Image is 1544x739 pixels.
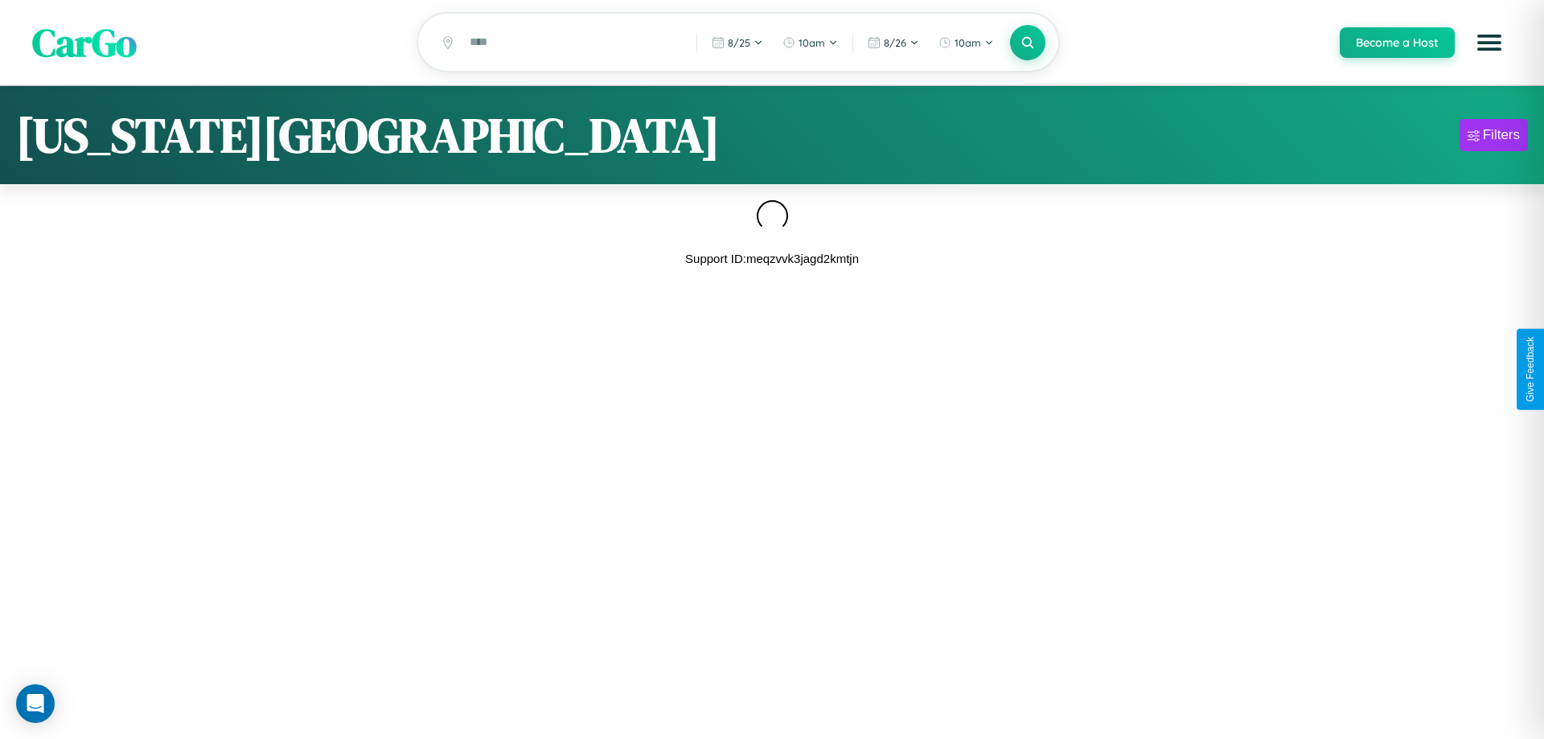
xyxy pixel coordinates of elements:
button: 8/25 [704,30,771,55]
span: 8 / 26 [884,36,906,49]
button: 10am [930,30,1002,55]
span: 10am [955,36,981,49]
span: 10am [799,36,825,49]
button: 10am [774,30,846,55]
button: Open menu [1467,20,1512,65]
button: Become a Host [1340,27,1455,58]
button: 8/26 [860,30,927,55]
span: CarGo [32,16,137,69]
p: Support ID: meqzvvk3jagd2kmtjn [685,248,859,269]
div: Open Intercom Messenger [16,684,55,723]
button: Filters [1460,119,1528,151]
span: 8 / 25 [728,36,750,49]
div: Give Feedback [1525,337,1536,402]
h1: [US_STATE][GEOGRAPHIC_DATA] [16,102,720,168]
div: Filters [1483,127,1520,143]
